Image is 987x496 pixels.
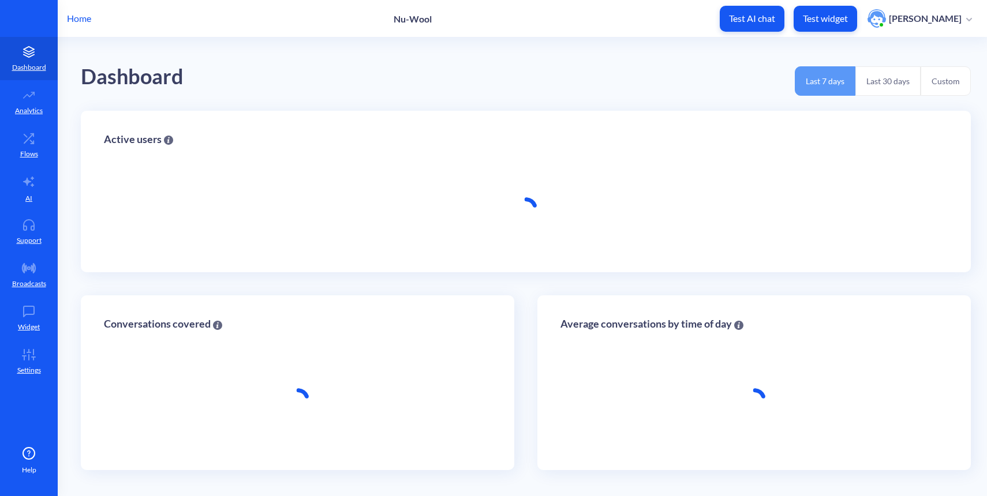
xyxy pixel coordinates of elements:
[15,106,43,116] p: Analytics
[889,12,962,25] p: [PERSON_NAME]
[12,62,46,73] p: Dashboard
[729,13,775,24] p: Test AI chat
[12,279,46,289] p: Broadcasts
[20,149,38,159] p: Flows
[18,322,40,332] p: Widget
[17,365,41,375] p: Settings
[17,235,42,246] p: Support
[104,318,222,329] div: Conversations covered
[921,66,971,96] button: Custom
[855,66,921,96] button: Last 30 days
[795,66,855,96] button: Last 7 days
[22,465,36,475] span: Help
[25,193,32,204] p: AI
[803,13,848,24] p: Test widget
[868,9,886,28] img: user photo
[81,61,184,93] div: Dashboard
[720,6,784,32] button: Test AI chat
[560,318,743,329] div: Average conversations by time of day
[394,13,432,24] p: Nu-Wool
[104,134,173,145] div: Active users
[862,8,978,29] button: user photo[PERSON_NAME]
[67,12,91,25] p: Home
[794,6,857,32] button: Test widget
